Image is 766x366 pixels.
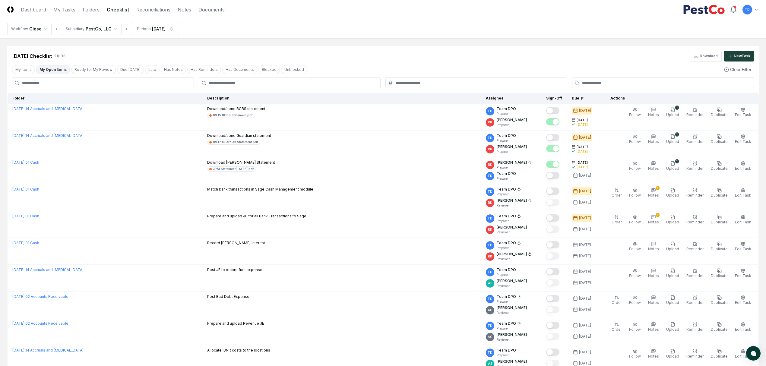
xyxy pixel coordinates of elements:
[497,192,521,197] p: Preparer
[546,241,559,248] button: Mark complete
[734,348,752,360] button: Edit Task
[12,348,25,352] span: [DATE] :
[546,349,559,356] button: Mark complete
[497,321,516,326] p: Team DPO
[12,52,52,60] div: [DATE] Checklist
[686,273,704,278] span: Reminder
[711,139,728,144] span: Duplicate
[647,133,660,146] button: Notes
[488,162,492,167] span: RK
[12,321,25,326] span: [DATE] :
[12,294,68,299] a: [DATE]:02 Accounts Receivable
[207,213,306,219] p: Prepare and upload JE for all Bank Transactions to Sage
[629,327,641,332] span: Follow
[629,273,641,278] span: Follow
[497,133,516,138] p: Team DPO
[686,166,704,171] span: Reminder
[735,193,751,197] span: Edit Task
[647,348,660,360] button: Notes
[666,300,679,305] span: Upload
[666,273,679,278] span: Upload
[629,247,641,251] span: Follow
[686,247,704,251] span: Reminder
[647,213,660,226] button: 1Notes
[648,139,659,144] span: Notes
[629,193,641,197] span: Follow
[207,106,265,112] p: Download/send BCBS statement
[686,327,704,332] span: Reminder
[546,252,559,260] button: Mark complete
[497,240,516,246] p: Team DPO
[710,213,729,226] button: Duplicate
[497,230,527,235] p: Reviewer
[497,326,521,331] p: Preparer
[579,242,591,248] div: [DATE]
[541,93,567,104] th: Sign-Off
[579,307,591,312] div: [DATE]
[629,139,641,144] span: Follow
[734,187,752,199] button: Edit Task
[497,106,516,112] p: Team DPO
[7,6,14,13] img: Logo
[117,65,144,74] button: Due Today
[666,139,679,144] span: Upload
[497,299,521,304] p: Preparer
[481,93,541,104] th: Assignee
[207,160,275,165] p: Download [PERSON_NAME] Statement
[734,213,752,226] button: Edit Task
[579,215,591,221] div: [DATE]
[647,106,660,119] button: Notes
[488,308,492,312] span: AG
[710,160,729,172] button: Duplicate
[734,160,752,172] button: Edit Task
[711,273,728,278] span: Duplicate
[497,267,516,273] p: Team DPO
[685,240,705,253] button: Reminder
[711,247,728,251] span: Duplicate
[722,64,754,75] button: Clear Filter
[497,219,521,223] p: Preparer
[12,133,25,138] span: [DATE] :
[546,226,559,233] button: Mark complete
[711,220,728,224] span: Duplicate
[12,187,25,191] span: [DATE] :
[647,160,660,172] button: Notes
[497,123,527,127] p: Preparer
[198,6,225,13] a: Documents
[488,350,492,355] span: TD
[488,109,492,113] span: TD
[546,279,559,286] button: Mark complete
[546,306,559,313] button: Mark complete
[610,321,623,333] button: Order
[746,346,761,361] button: atlas-launcher
[647,187,660,199] button: 1Notes
[132,23,179,35] button: Periods[DATE]
[497,273,516,277] p: Preparer
[579,323,591,328] div: [DATE]
[735,327,751,332] span: Edit Task
[735,112,751,117] span: Edit Task
[546,172,559,179] button: Mark complete
[497,112,516,116] p: Preparer
[497,251,527,257] p: [PERSON_NAME]
[12,321,68,326] a: [DATE]:02 Accounts Receivable
[628,240,642,253] button: Follow
[686,300,704,305] span: Reminder
[546,268,559,275] button: Mark complete
[488,227,492,232] span: RK
[610,213,623,226] button: Order
[647,321,660,333] button: Notes
[612,300,622,305] span: Order
[579,296,591,301] div: [DATE]
[629,300,641,305] span: Follow
[207,113,255,118] a: 09.15 BCBS Statement.pdf
[745,7,750,12] span: TD
[666,193,679,197] span: Upload
[12,214,25,218] span: [DATE] :
[497,284,527,288] p: Reviewer
[187,65,221,74] button: Has Reminders
[12,267,25,272] span: [DATE] :
[675,132,679,137] div: 1
[711,193,728,197] span: Duplicate
[546,199,559,206] button: Mark complete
